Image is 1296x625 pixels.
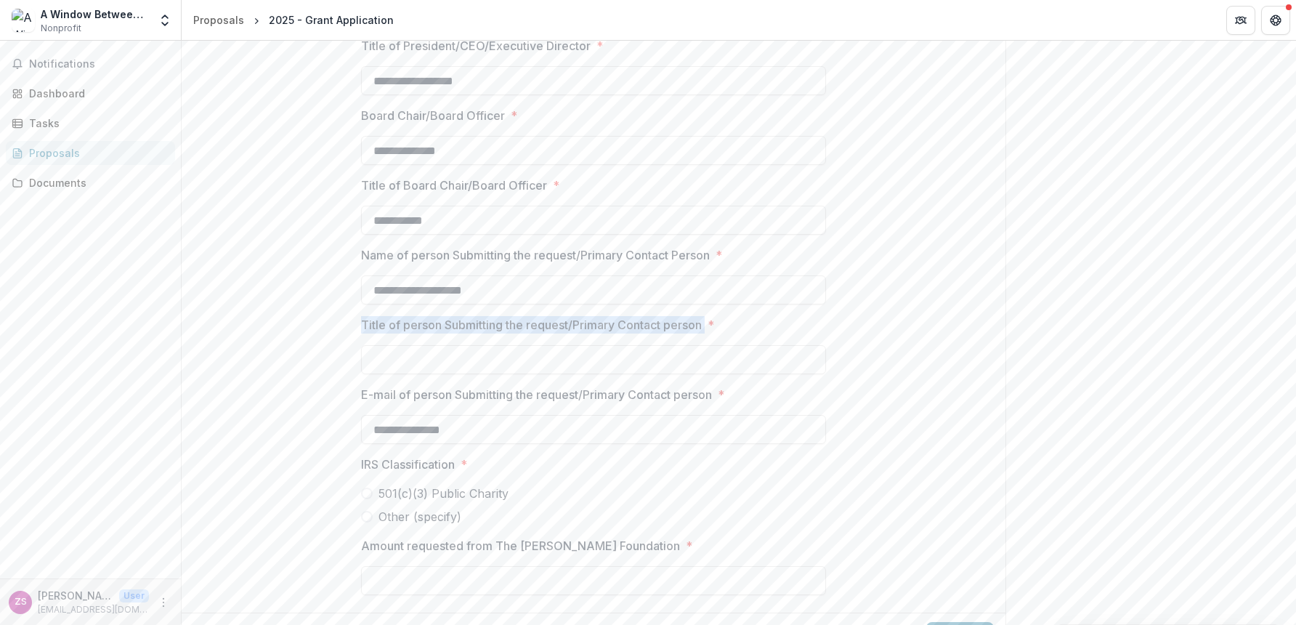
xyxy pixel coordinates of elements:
a: Proposals [187,9,250,31]
p: IRS Classification [361,456,455,473]
p: Name of person Submitting the request/Primary Contact Person [361,246,710,264]
div: Dashboard [29,86,163,101]
img: A Window Between Worlds [12,9,35,32]
span: Other (specify) [378,508,461,525]
p: Title of President/CEO/Executive Director [361,37,591,55]
p: [EMAIL_ADDRESS][DOMAIN_NAME] [38,603,149,616]
p: E-mail of person Submitting the request/Primary Contact person [361,386,712,403]
button: More [155,594,172,611]
a: Proposals [6,141,175,165]
div: 2025 - Grant Application [269,12,394,28]
button: Get Help [1261,6,1290,35]
span: Notifications [29,58,169,70]
button: Partners [1226,6,1255,35]
span: Nonprofit [41,22,81,35]
p: User [119,589,149,602]
p: Board Chair/Board Officer [361,107,505,124]
div: Tasks [29,116,163,131]
p: Title of person Submitting the request/Primary Contact person [361,316,702,334]
div: Proposals [193,12,244,28]
p: [PERSON_NAME] [38,588,113,603]
div: Documents [29,175,163,190]
p: Title of Board Chair/Board Officer [361,177,547,194]
button: Notifications [6,52,175,76]
a: Dashboard [6,81,175,105]
p: Amount requested from The [PERSON_NAME] Foundation [361,537,680,555]
div: Zachery Scott-Hillel [15,597,27,607]
a: Tasks [6,111,175,135]
a: Documents [6,171,175,195]
button: Open entity switcher [155,6,175,35]
nav: breadcrumb [187,9,400,31]
div: A Window Between Worlds [41,7,149,22]
div: Proposals [29,145,163,161]
span: 501(c)(3) Public Charity [378,485,509,502]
